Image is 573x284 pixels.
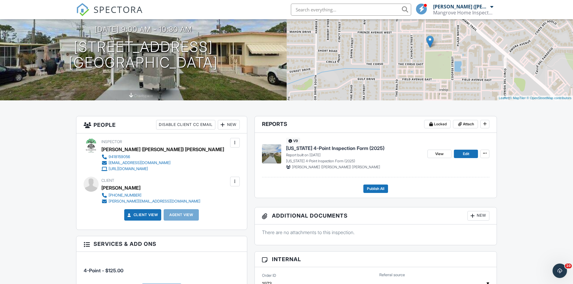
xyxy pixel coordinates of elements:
[379,272,405,278] label: Referral source
[134,93,153,98] span: crawlspace
[94,3,143,16] span: SPECTORA
[510,96,526,100] a: © MapTiler
[84,267,123,273] span: 4-Point - $125.00
[255,252,497,267] h3: Internal
[126,212,158,218] a: Client View
[499,96,509,100] a: Leaflet
[109,199,200,204] div: [PERSON_NAME][EMAIL_ADDRESS][DOMAIN_NAME]
[109,160,171,165] div: [EMAIL_ADDRESS][DOMAIN_NAME]
[497,96,573,101] div: |
[218,120,240,130] div: New
[69,39,218,71] h1: [STREET_ADDRESS] [GEOGRAPHIC_DATA]
[95,25,192,33] h3: [DATE] 9:00 am - 10:30 am
[109,154,130,159] div: 9418159056
[101,192,200,198] a: [PHONE_NUMBER]
[433,10,493,16] div: Mangrove Home Inspections LLC
[262,273,276,278] label: Order ID
[101,166,219,172] a: [URL][DOMAIN_NAME]
[101,139,122,144] span: Inspector
[433,4,489,10] div: [PERSON_NAME] ([PERSON_NAME]) [PERSON_NAME]
[76,116,247,133] h3: People
[109,193,141,198] div: [PHONE_NUMBER]
[76,8,143,21] a: SPECTORA
[101,183,140,192] div: [PERSON_NAME]
[553,264,567,278] iframe: Intercom live chat
[76,3,89,16] img: The Best Home Inspection Software - Spectora
[291,4,411,16] input: Search everything...
[467,211,489,221] div: New
[101,154,219,160] a: 9418159056
[565,264,572,268] span: 10
[101,198,200,204] a: [PERSON_NAME][EMAIL_ADDRESS][DOMAIN_NAME]
[262,229,490,236] p: There are no attachments to this inspection.
[109,166,148,171] div: [URL][DOMAIN_NAME]
[76,236,247,252] h3: Services & Add ons
[84,256,240,279] li: Service: 4-Point
[101,160,219,166] a: [EMAIL_ADDRESS][DOMAIN_NAME]
[527,96,571,100] a: © OpenStreetMap contributors
[156,120,215,130] div: Disable Client CC Email
[255,207,497,224] h3: Additional Documents
[101,178,114,183] span: Client
[101,145,224,154] div: [PERSON_NAME] ([PERSON_NAME]) [PERSON_NAME]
